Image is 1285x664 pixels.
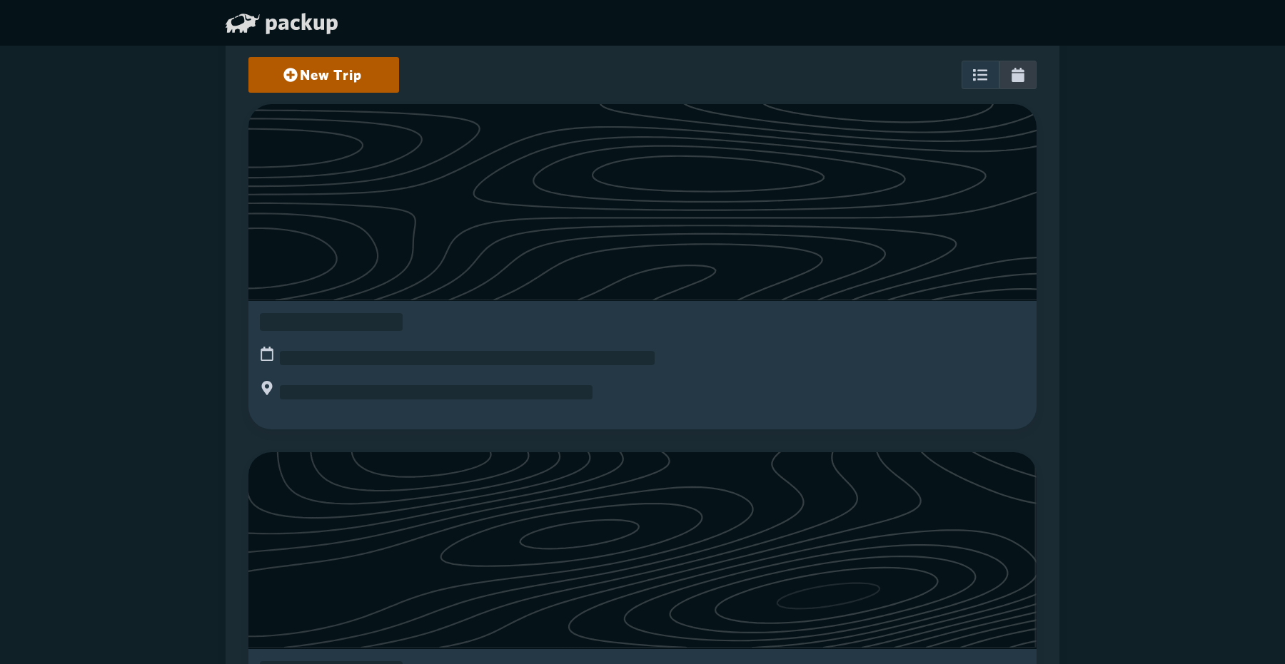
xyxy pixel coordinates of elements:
[260,313,403,331] span: ‌
[265,8,338,35] span: packup
[280,351,655,365] span: ‌
[226,11,338,38] a: packup
[280,385,592,399] span: ‌
[266,58,381,91] a: New Trip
